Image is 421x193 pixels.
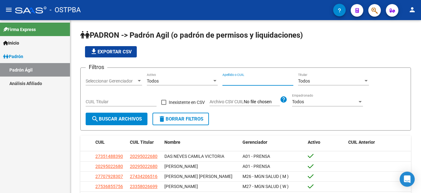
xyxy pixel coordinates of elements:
span: 20295022680 [95,164,123,169]
span: Inicio [3,40,19,46]
span: Exportar CSV [90,49,132,55]
span: PADRON -> Padrón Agil (o padrón de permisos y liquidaciones) [80,31,303,40]
span: 20295022680 [130,164,157,169]
span: 20295022680 [130,154,157,159]
mat-icon: menu [5,6,13,13]
span: Padrón [3,53,23,60]
span: [PERSON_NAME] [164,164,198,169]
span: [PERSON_NAME] [164,184,198,189]
datatable-header-cell: CUIL Anterior [346,136,411,149]
span: Gerenciador [242,140,267,145]
span: 27434206516 [130,174,157,179]
button: Exportar CSV [85,46,137,57]
button: Borrar Filtros [152,113,209,125]
span: DAS NEVES CAMILA VICTORIA [164,154,224,159]
span: Activo [308,140,320,145]
span: M26 - MGN SALUD ( M ) [242,174,289,179]
h3: Filtros [86,63,107,72]
input: Archivo CSV CUIL [244,99,280,105]
span: Borrar Filtros [158,116,203,122]
mat-icon: file_download [90,48,98,55]
datatable-header-cell: Activo [305,136,346,149]
span: A01 - PRENSA [242,164,270,169]
span: Todos [292,99,304,104]
span: Archivo CSV CUIL [210,99,244,104]
span: A01 - PRENSA [242,154,270,159]
span: Buscar Archivos [91,116,142,122]
mat-icon: help [280,96,287,103]
span: 27536855756 [95,184,123,189]
span: CUIL Titular [130,140,154,145]
mat-icon: person [408,6,416,13]
span: 27707928307 [95,174,123,179]
datatable-header-cell: CUIL [93,136,127,149]
span: CUIL Anterior [348,140,375,145]
span: Inexistente en CSV [169,99,205,106]
span: Nombre [164,140,180,145]
span: 23358026699 [130,184,157,189]
mat-icon: delete [158,115,166,123]
span: Firma Express [3,26,36,33]
span: 27351488390 [95,154,123,159]
span: M27 - MGN SALUD ( W ) [242,184,289,189]
span: CUIL [95,140,105,145]
span: [PERSON_NAME] [PERSON_NAME] [164,174,232,179]
span: Todos [147,78,159,83]
button: Buscar Archivos [86,113,147,125]
span: - OSTPBA [50,3,81,17]
datatable-header-cell: CUIL Titular [127,136,162,149]
datatable-header-cell: Gerenciador [240,136,306,149]
span: Todos [298,78,310,83]
mat-icon: search [91,115,99,123]
span: Seleccionar Gerenciador [86,78,136,84]
div: Open Intercom Messenger [400,172,415,187]
datatable-header-cell: Nombre [162,136,240,149]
